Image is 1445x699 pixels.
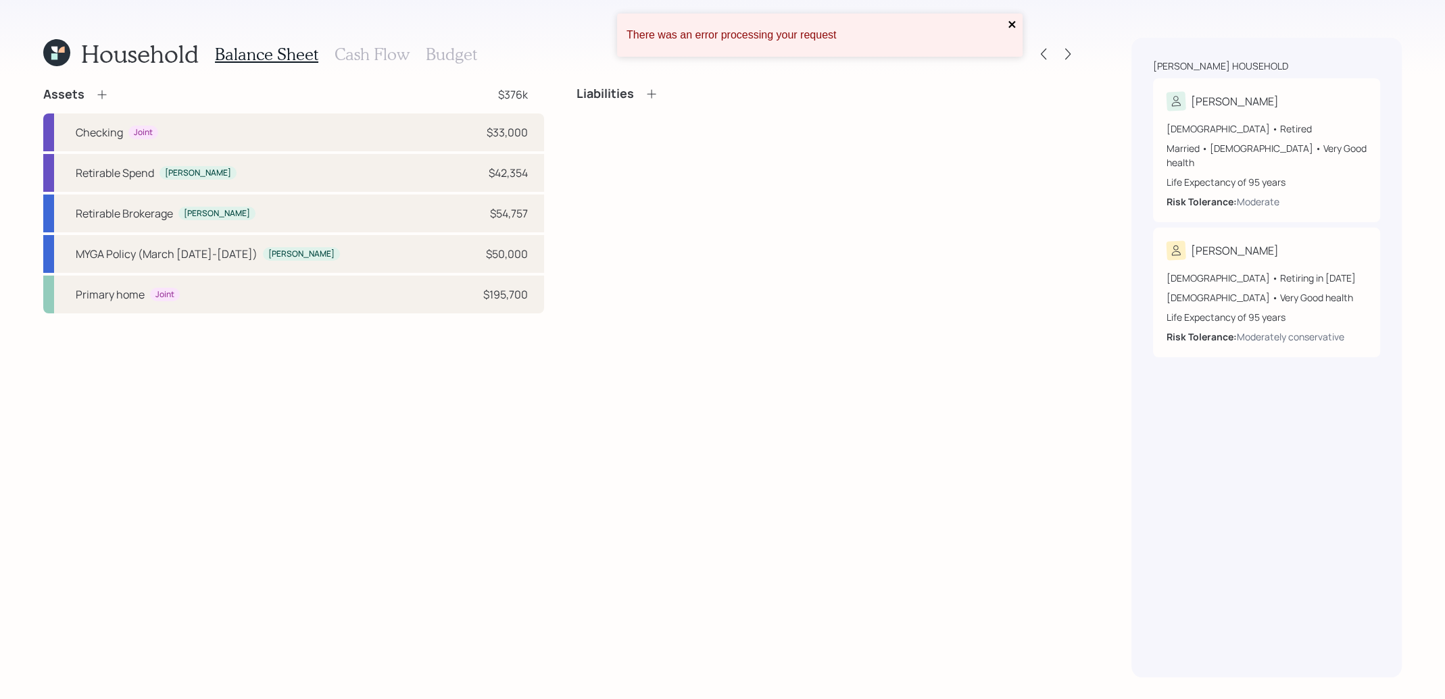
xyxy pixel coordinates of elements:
div: [PERSON_NAME] [1191,93,1279,109]
div: Joint [134,127,153,138]
div: $50,000 [486,246,528,262]
div: There was an error processing your request [627,29,1004,41]
b: Risk Tolerance: [1167,330,1237,343]
h3: Budget [426,45,477,64]
div: Moderately conservative [1237,330,1344,344]
div: Checking [76,124,123,140]
div: $54,757 [490,205,528,222]
div: [DEMOGRAPHIC_DATA] • Very Good health [1167,290,1367,305]
div: [PERSON_NAME] [165,167,231,179]
h4: Liabilities [577,86,634,101]
div: $195,700 [483,286,528,303]
h4: Assets [43,87,84,102]
div: Moderate [1237,195,1279,209]
div: Life Expectancy of 95 years [1167,175,1367,189]
div: Primary home [76,286,145,303]
div: $42,354 [489,165,528,181]
div: Life Expectancy of 95 years [1167,310,1367,324]
div: Joint [155,289,174,301]
b: Risk Tolerance: [1167,195,1237,208]
h1: Household [81,39,199,68]
div: $376k [498,86,528,103]
h3: Cash Flow [335,45,410,64]
div: Retirable Spend [76,165,154,181]
div: [DEMOGRAPHIC_DATA] • Retired [1167,122,1367,136]
div: [PERSON_NAME] [1191,242,1279,259]
div: Married • [DEMOGRAPHIC_DATA] • Very Good health [1167,141,1367,170]
div: $33,000 [487,124,528,140]
div: [DEMOGRAPHIC_DATA] • Retiring in [DATE] [1167,271,1367,285]
div: Retirable Brokerage [76,205,173,222]
div: [PERSON_NAME] household [1153,59,1288,73]
button: close [1008,19,1017,32]
div: [PERSON_NAME] [268,249,335,260]
h3: Balance Sheet [215,45,318,64]
div: [PERSON_NAME] [184,208,250,219]
div: MYGA Policy (March [DATE]-[DATE]) [76,246,258,262]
